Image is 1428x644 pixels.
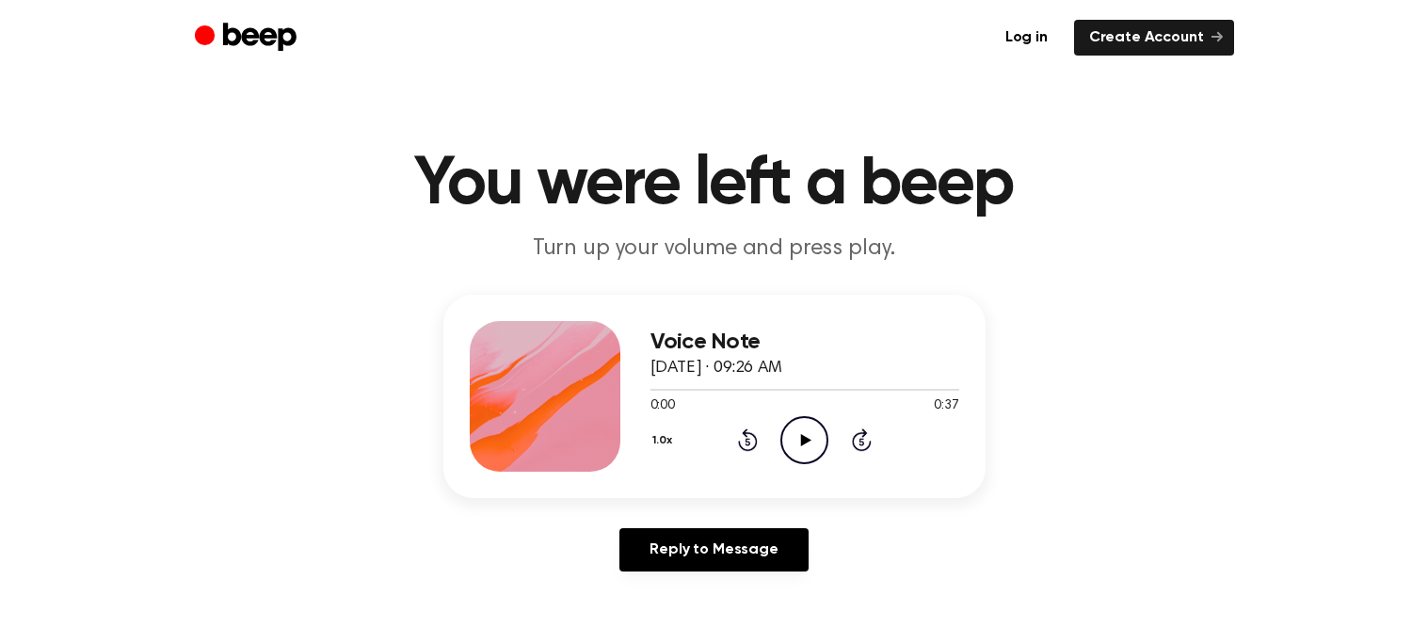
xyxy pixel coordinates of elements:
span: 0:00 [650,396,675,416]
button: 1.0x [650,425,680,457]
a: Reply to Message [619,528,808,572]
a: Create Account [1074,20,1234,56]
span: 0:37 [934,396,958,416]
p: Turn up your volume and press play. [353,233,1076,265]
span: [DATE] · 09:26 AM [650,360,782,377]
a: Log in [990,20,1063,56]
a: Beep [195,20,301,56]
h1: You were left a beep [233,151,1196,218]
h3: Voice Note [650,330,959,355]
